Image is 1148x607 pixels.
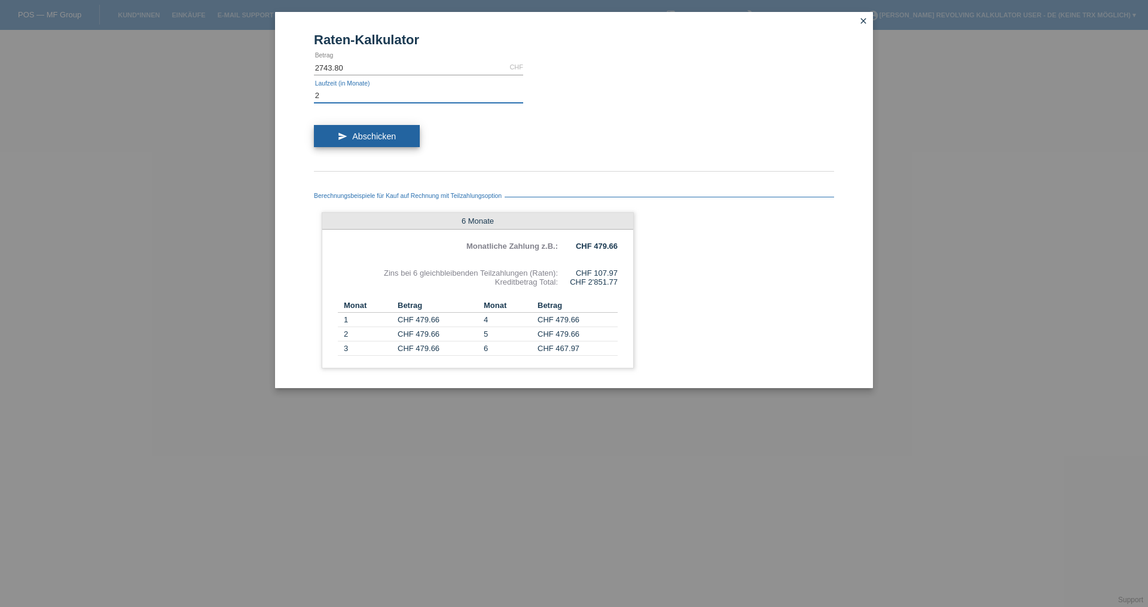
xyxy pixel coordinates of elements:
[859,16,868,26] i: close
[338,313,398,327] td: 1
[576,242,618,251] b: CHF 479.66
[338,298,398,313] th: Monat
[538,341,618,356] td: CHF 467.97
[509,63,523,71] div: CHF
[398,341,478,356] td: CHF 479.66
[338,277,558,286] div: Kreditbetrag Total:
[538,298,618,313] th: Betrag
[558,269,618,277] div: CHF 107.97
[398,298,478,313] th: Betrag
[338,269,558,277] div: Zins bei 6 gleichbleibenden Teilzahlungen (Raten):
[398,327,478,341] td: CHF 479.66
[352,132,396,141] span: Abschicken
[398,313,478,327] td: CHF 479.66
[856,15,871,29] a: close
[338,327,398,341] td: 2
[558,277,618,286] div: CHF 2'851.77
[538,313,618,327] td: CHF 479.66
[478,313,538,327] td: 4
[478,341,538,356] td: 6
[322,213,633,230] div: 6 Monate
[466,242,558,251] b: Monatliche Zahlung z.B.:
[314,32,834,47] h1: Raten-Kalkulator
[538,327,618,341] td: CHF 479.66
[314,125,420,148] button: send Abschicken
[478,298,538,313] th: Monat
[338,132,347,141] i: send
[478,327,538,341] td: 5
[338,341,398,356] td: 3
[314,193,505,199] span: Berechnungsbeispiele für Kauf auf Rechnung mit Teilzahlungsoption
